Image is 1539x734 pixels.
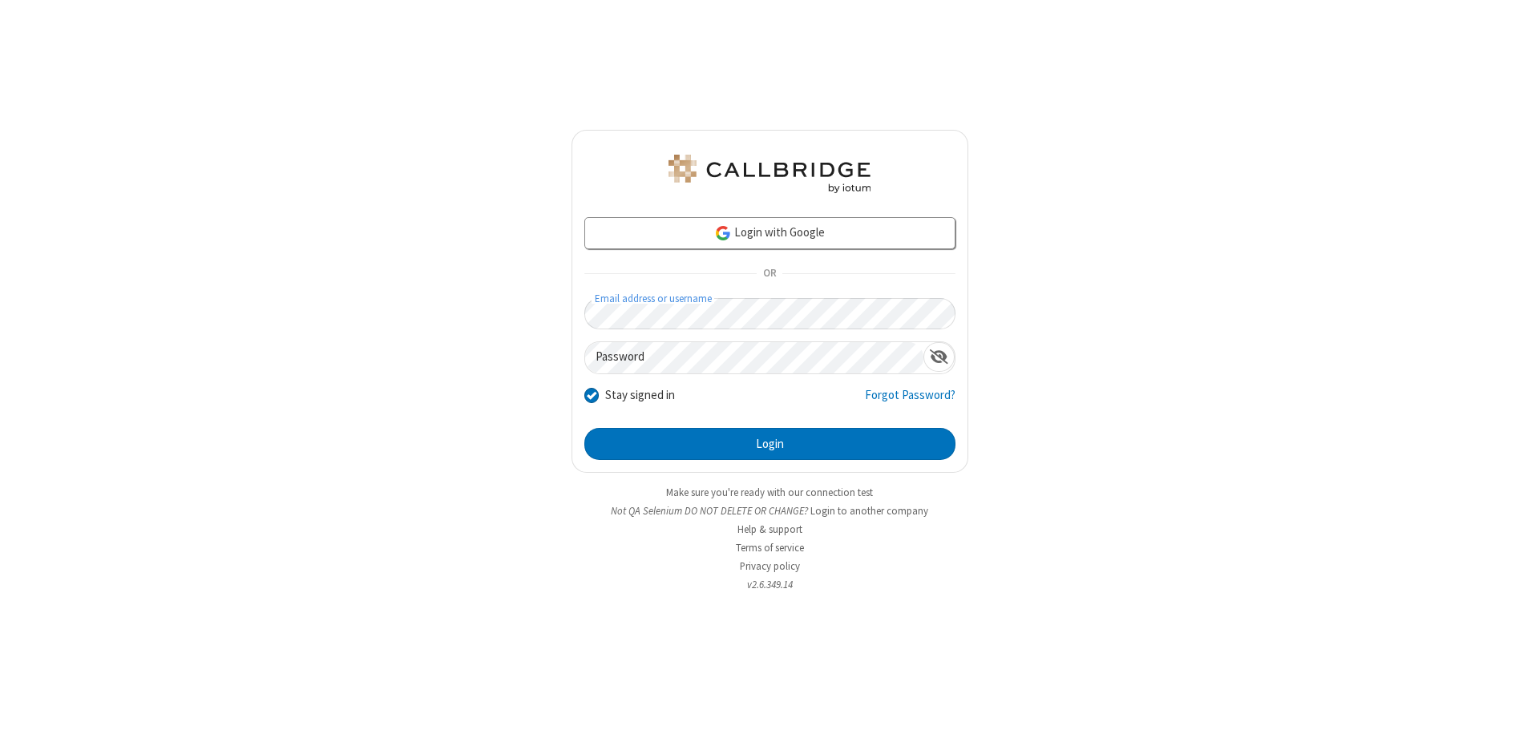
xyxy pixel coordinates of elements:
li: v2.6.349.14 [572,577,968,592]
span: OR [757,263,782,285]
a: Login with Google [584,217,955,249]
input: Password [585,342,923,373]
input: Email address or username [584,298,955,329]
a: Forgot Password? [865,386,955,417]
a: Make sure you're ready with our connection test [666,486,873,499]
label: Stay signed in [605,386,675,405]
img: QA Selenium DO NOT DELETE OR CHANGE [665,155,874,193]
button: Login to another company [810,503,928,518]
li: Not QA Selenium DO NOT DELETE OR CHANGE? [572,503,968,518]
div: Show password [923,342,955,372]
a: Terms of service [736,541,804,555]
img: google-icon.png [714,224,732,242]
a: Privacy policy [740,559,800,573]
button: Login [584,428,955,460]
a: Help & support [737,522,802,536]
